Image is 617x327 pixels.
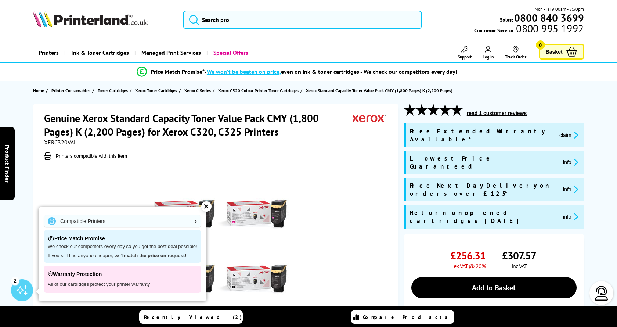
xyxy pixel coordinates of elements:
span: Customer Service: [474,25,584,34]
button: promo-description [561,158,580,166]
img: Printerland Logo [33,11,148,27]
span: Free Extended Warranty Available* [410,127,553,143]
span: 0 [536,40,545,50]
p: Warranty Protection [48,269,197,279]
li: modal_Promise [18,65,575,78]
span: inc VAT [512,262,527,270]
p: If you still find anyone cheaper, we'll [48,253,197,259]
b: 0800 840 3699 [514,11,584,25]
span: Mon - Fri 9:00am - 5:30pm [535,6,584,12]
p: We check our competitors every day so you get the best deal possible! [48,244,197,250]
img: Xerox [353,111,386,125]
span: Basket [546,47,563,57]
span: ex VAT @ 20% [454,262,486,270]
span: Xerox C Series [184,87,211,94]
button: read 1 customer reviews [465,110,529,116]
span: £256.31 [450,249,486,262]
span: Toner Cartridges [98,87,128,94]
a: Printer Consumables [51,87,92,94]
a: Xerox C Series [184,87,213,94]
img: user-headset-light.svg [594,286,609,301]
a: Ink & Toner Cartridges [64,43,134,62]
span: Lowest Price Guaranteed [410,154,557,170]
a: Managed Print Services [134,43,206,62]
span: £307.57 [502,249,536,262]
a: Track Order [505,46,526,60]
span: Product Finder [4,145,11,183]
span: 0800 995 1992 [515,25,584,32]
span: Price Match Promise* [151,68,205,75]
button: Printers compatible with this item [53,153,129,159]
p: Price Match Promise [48,234,197,244]
a: 0800 840 3699 [513,14,584,21]
a: Log In [483,46,494,60]
button: promo-description [561,185,580,194]
button: promo-description [557,131,580,139]
span: Xerox Toner Cartridges [135,87,177,94]
span: Xerox C320 Colour Printer Toner Cartridges [218,87,299,94]
a: Xerox Toner Cartridges [135,87,179,94]
a: Xerox Standard Capacity Toner Value Pack CMY (1,800 Pages) K (2,200 Pages) [306,87,454,94]
a: Home [33,87,46,94]
h1: Genuine Xerox Standard Capacity Toner Value Pack CMY (1,800 Pages) K (2,200 Pages) for Xerox C320... [44,111,352,139]
span: Home [33,87,44,94]
div: - even on ink & toner cartridges - We check our competitors every day! [205,68,457,75]
p: All of our cartridges protect your printer warranty [48,279,197,289]
strong: match the price on request! [124,253,186,258]
a: Printerland Logo [33,11,173,29]
span: Printer Consumables [51,87,90,94]
a: Compare Products [351,310,454,324]
div: 2 [11,277,19,285]
span: Support [458,54,472,60]
a: Add to Basket [411,277,577,298]
span: Recently Viewed (2) [144,314,242,320]
div: ✕ [201,201,212,212]
span: Log In [483,54,494,60]
a: Xerox C320 Colour Printer Toner Cartridges [218,87,300,94]
a: Printers [33,43,64,62]
span: Xerox Standard Capacity Toner Value Pack CMY (1,800 Pages) K (2,200 Pages) [306,87,452,94]
span: Ink & Toner Cartridges [71,43,129,62]
a: Special Offers [206,43,254,62]
a: Basket 0 [539,44,584,60]
span: We won’t be beaten on price, [207,68,281,75]
input: Search pro [183,11,422,29]
a: Toner Cartridges [98,87,130,94]
span: Sales: [500,16,513,23]
a: Recently Viewed (2) [139,310,243,324]
a: Support [458,46,472,60]
button: promo-description [561,212,580,221]
a: Compatible Printers [44,215,201,227]
img: Xerox Standard Capacity Toner Value Pack CMY (1,800 Pages) K (2,200 Pages) [145,175,289,319]
span: Compare Products [363,314,452,320]
span: Free Next Day Delivery on orders over £125* [410,182,557,198]
span: Return unopened cartridges [DATE] [410,209,557,225]
span: XERC320VAL [44,139,77,146]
